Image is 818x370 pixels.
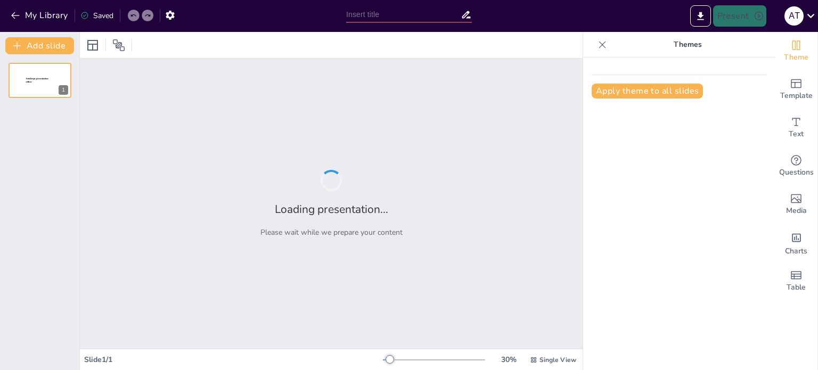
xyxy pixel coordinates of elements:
[784,6,804,26] div: А Т
[26,78,48,84] span: Sendsteps presentation editor
[84,37,101,54] div: Layout
[786,205,807,217] span: Media
[775,262,817,300] div: Add a table
[775,185,817,224] div: Add images, graphics, shapes or video
[539,356,576,364] span: Single View
[611,32,764,57] p: Themes
[775,147,817,185] div: Get real-time input from your audience
[775,109,817,147] div: Add text boxes
[592,84,703,98] button: Apply theme to all slides
[775,32,817,70] div: Change the overall theme
[775,70,817,109] div: Add ready made slides
[785,245,807,257] span: Charts
[260,227,403,237] p: Please wait while we prepare your content
[8,7,72,24] button: My Library
[9,63,71,98] div: 1
[690,5,711,27] button: Export to PowerPoint
[84,355,383,365] div: Slide 1 / 1
[779,167,814,178] span: Questions
[713,5,766,27] button: Present
[784,52,808,63] span: Theme
[59,85,68,95] div: 1
[5,37,74,54] button: Add slide
[496,355,521,365] div: 30 %
[80,11,113,21] div: Saved
[780,90,813,102] span: Template
[112,39,125,52] span: Position
[275,202,388,217] h2: Loading presentation...
[775,224,817,262] div: Add charts and graphs
[787,282,806,293] span: Table
[346,7,461,22] input: Insert title
[784,5,804,27] button: А Т
[789,128,804,140] span: Text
